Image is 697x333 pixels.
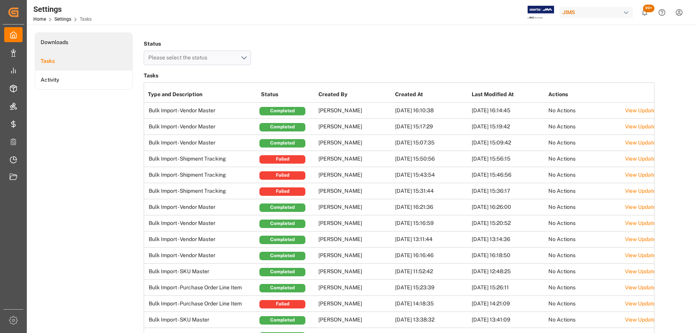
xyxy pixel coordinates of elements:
[548,252,576,258] span: No Actions
[144,280,259,296] td: Bulk Import - Purchase Order Line Item
[548,156,576,162] span: No Actions
[470,135,546,151] td: [DATE] 15:09:42
[393,135,470,151] td: [DATE] 15:07:35
[625,220,681,226] a: View Updated Schema
[317,248,393,264] td: [PERSON_NAME]
[470,264,546,280] td: [DATE] 12:48:25
[470,296,546,312] td: [DATE] 14:21:09
[259,155,305,164] div: Failed
[144,71,654,81] h3: Tasks
[259,284,305,292] div: Completed
[393,87,470,103] th: Created At
[317,215,393,231] td: [PERSON_NAME]
[548,107,576,113] span: No Actions
[548,172,576,178] span: No Actions
[393,215,470,231] td: [DATE] 15:16:59
[35,71,132,89] a: Activity
[548,220,576,226] span: No Actions
[470,248,546,264] td: [DATE] 16:18:50
[625,123,681,130] a: View Updated Schema
[259,203,305,212] div: Completed
[259,187,305,196] div: Failed
[35,33,132,52] a: Downloads
[144,38,251,49] h4: Status
[317,135,393,151] td: [PERSON_NAME]
[35,52,132,71] a: Tasks
[317,231,393,248] td: [PERSON_NAME]
[393,231,470,248] td: [DATE] 13:11:44
[470,119,546,135] td: [DATE] 15:19:42
[144,119,259,135] td: Bulk Import - Vendor Master
[643,5,654,12] span: 99+
[144,296,259,312] td: Bulk Import - Purchase Order Line Item
[625,317,681,323] a: View Updated Schema
[548,317,576,323] span: No Actions
[393,296,470,312] td: [DATE] 14:18:35
[625,236,681,242] a: View Updated Schema
[259,171,305,180] div: Failed
[470,103,546,119] td: [DATE] 16:14:45
[317,312,393,328] td: [PERSON_NAME]
[393,119,470,135] td: [DATE] 15:17:29
[317,87,393,103] th: Created By
[548,268,576,274] span: No Actions
[528,6,554,19] img: Exertis%20JAM%20-%20Email%20Logo.jpg_1722504956.jpg
[548,300,576,307] span: No Actions
[54,16,71,22] a: Settings
[317,151,393,167] td: [PERSON_NAME]
[470,87,546,103] th: Last Modified At
[144,231,259,248] td: Bulk Import - Vendor Master
[33,16,46,22] a: Home
[259,316,305,325] div: Completed
[470,280,546,296] td: [DATE] 15:26:11
[470,151,546,167] td: [DATE] 15:56:15
[259,139,305,148] div: Completed
[317,264,393,280] td: [PERSON_NAME]
[393,103,470,119] td: [DATE] 16:10:38
[625,188,681,194] a: View Updated Schema
[470,231,546,248] td: [DATE] 13:14:36
[144,264,259,280] td: Bulk Import - SKU Master
[144,167,259,183] td: Bulk Import - Shipment Tracking
[144,87,259,103] th: Type and Description
[625,252,681,258] a: View Updated Schema
[625,300,681,307] a: View Updated Schema
[144,135,259,151] td: Bulk Import - Vendor Master
[33,3,92,15] div: Settings
[559,7,633,18] div: JIMS
[393,264,470,280] td: [DATE] 11:52:42
[470,167,546,183] td: [DATE] 15:46:56
[393,183,470,199] td: [DATE] 15:31:44
[144,51,251,65] button: open menu
[393,312,470,328] td: [DATE] 13:38:32
[317,119,393,135] td: [PERSON_NAME]
[259,268,305,276] div: Completed
[144,151,259,167] td: Bulk Import - Shipment Tracking
[144,103,259,119] td: Bulk Import - Vendor Master
[548,188,576,194] span: No Actions
[393,248,470,264] td: [DATE] 16:16:46
[470,215,546,231] td: [DATE] 15:20:52
[148,54,211,61] span: Please select the status
[144,248,259,264] td: Bulk Import - Vendor Master
[259,252,305,260] div: Completed
[559,5,636,20] button: JIMS
[636,4,653,21] button: show 103 new notifications
[625,139,681,146] a: View Updated Schema
[548,204,576,210] span: No Actions
[144,183,259,199] td: Bulk Import - Shipment Tracking
[548,139,576,146] span: No Actions
[625,268,681,274] a: View Updated Schema
[317,280,393,296] td: [PERSON_NAME]
[393,167,470,183] td: [DATE] 15:43:54
[317,103,393,119] td: [PERSON_NAME]
[548,236,576,242] span: No Actions
[317,199,393,215] td: [PERSON_NAME]
[393,151,470,167] td: [DATE] 15:50:56
[259,87,317,103] th: Status
[653,4,671,21] button: Help Center
[317,183,393,199] td: [PERSON_NAME]
[259,107,305,115] div: Completed
[625,156,681,162] a: View Updated Schema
